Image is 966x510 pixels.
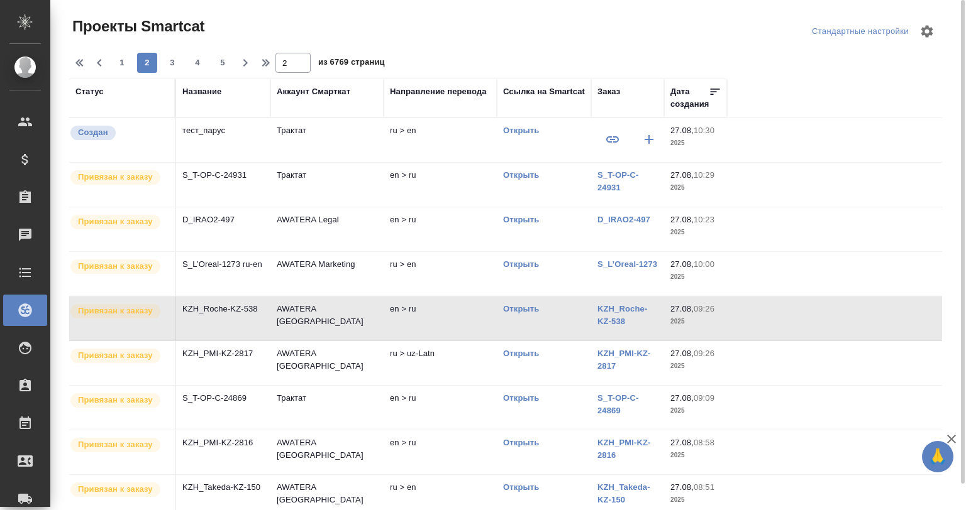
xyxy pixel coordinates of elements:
[270,252,384,296] td: AWATERA Marketing
[927,443,948,470] span: 🙏
[670,85,709,111] div: Дата создания
[182,85,221,98] div: Название
[390,169,491,182] p: en > ru
[694,349,714,358] p: 09:26
[270,430,384,474] td: AWATERA [GEOGRAPHIC_DATA]
[503,170,539,180] a: Открыть
[670,360,721,372] p: 2025
[69,16,204,36] span: Проекты Smartcat
[670,170,694,180] p: 27.08,
[78,171,153,183] p: Привязан к заказу
[270,386,384,430] td: Трактат
[694,304,714,313] p: 09:26
[503,438,539,447] a: Открыть
[182,303,264,315] p: KZH_Roche-KZ-538
[182,392,264,404] p: S_T-OP-C-24869
[597,349,651,371] a: KZH_PMI-KZ-2817
[213,53,233,73] button: 5
[270,163,384,207] td: Трактат
[670,182,721,194] p: 2025
[597,85,620,98] div: Заказ
[912,16,942,46] span: Настроить таблицу
[187,57,208,69] span: 4
[390,85,487,98] div: Направление перевода
[213,57,233,69] span: 5
[670,349,694,358] p: 27.08,
[670,215,694,224] p: 27.08,
[162,57,182,69] span: 3
[112,53,132,73] button: 1
[390,258,491,271] p: ru > en
[187,53,208,73] button: 4
[503,85,585,98] div: Ссылка на Smartcat
[390,437,491,449] p: en > ru
[694,438,714,447] p: 08:58
[503,215,539,224] a: Открыть
[162,53,182,73] button: 3
[597,170,639,192] a: S_T-OP-C-24931
[390,214,491,226] p: en > ru
[182,481,264,494] p: KZH_Takeda-KZ-150
[597,393,639,415] a: S_T-OP-C-24869
[78,438,153,451] p: Привязан к заказу
[634,124,664,155] button: Создать заказ
[503,126,539,135] a: Открыть
[670,304,694,313] p: 27.08,
[182,214,264,226] p: D_IRAO2-497
[503,304,539,313] a: Открыть
[390,124,491,137] p: ru > en
[597,438,651,460] a: KZH_PMI-KZ-2816
[597,124,628,155] button: Привязать к существующему заказу
[182,169,264,182] p: S_T-OP-C-24931
[694,126,714,135] p: 10:30
[78,305,153,317] p: Привязан к заказу
[670,482,694,492] p: 27.08,
[670,126,694,135] p: 27.08,
[670,494,721,506] p: 2025
[75,85,104,98] div: Статус
[694,170,714,180] p: 10:29
[277,85,350,98] div: Аккаунт Смарткат
[182,124,264,137] p: тест_парус
[694,259,714,269] p: 10:00
[670,259,694,269] p: 27.08,
[503,349,539,358] a: Открыть
[670,449,721,462] p: 2025
[78,483,153,496] p: Привязан к заказу
[597,215,650,224] a: D_IRAO2-497
[670,404,721,417] p: 2025
[503,259,539,269] a: Открыть
[694,215,714,224] p: 10:23
[78,394,153,406] p: Привязан к заказу
[390,392,491,404] p: en > ru
[597,304,647,326] a: KZH_Roche-KZ-538
[503,393,539,403] a: Открыть
[597,259,657,269] a: S_L’Oreal-1273
[390,481,491,494] p: ru > en
[78,215,153,228] p: Привязан к заказу
[112,57,132,69] span: 1
[270,118,384,162] td: Трактат
[390,303,491,315] p: en > ru
[182,258,264,271] p: S_L’Oreal-1273 ru-en
[597,482,650,504] a: KZH_Takeda-KZ-150
[270,341,384,385] td: AWATERA [GEOGRAPHIC_DATA]
[390,347,491,360] p: ru > uz-Latn
[318,55,385,73] span: из 6769 страниц
[809,22,912,41] div: split button
[922,441,953,472] button: 🙏
[670,271,721,283] p: 2025
[270,207,384,251] td: AWATERA Legal
[503,482,539,492] a: Открыть
[694,393,714,403] p: 09:09
[270,296,384,340] td: AWATERA [GEOGRAPHIC_DATA]
[670,393,694,403] p: 27.08,
[182,347,264,360] p: KZH_PMI-KZ-2817
[670,315,721,328] p: 2025
[670,226,721,239] p: 2025
[182,437,264,449] p: KZH_PMI-KZ-2816
[670,137,721,149] p: 2025
[78,126,108,139] p: Создан
[78,349,153,362] p: Привязан к заказу
[78,260,153,273] p: Привязан к заказу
